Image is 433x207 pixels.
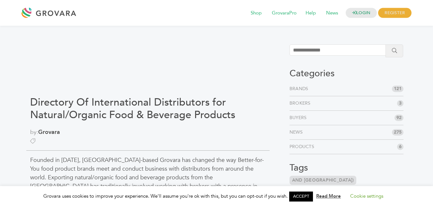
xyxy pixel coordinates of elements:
span: Shop [246,7,266,19]
span: GrovaraPro [267,7,301,19]
span: 121 [392,86,403,92]
a: Read More [316,193,341,199]
a: Brands [290,86,311,92]
a: Grovara [38,128,60,136]
span: Help [301,7,320,19]
span: 92 [394,115,403,121]
a: GrovaraPro [267,10,301,17]
h1: Directory Of International Distributors for Natural/Organic Food & Beverage Products [30,96,266,121]
span: News [322,7,342,19]
h3: Categories [290,68,403,79]
span: 6 [397,144,403,150]
a: Products [290,144,317,150]
a: News [290,129,305,136]
a: Help [301,10,320,17]
a: Shop [246,10,266,17]
span: by: [30,128,266,137]
span: 3 [397,100,403,107]
a: Buyers [290,115,309,121]
a: News [322,10,342,17]
a: Brokers [290,100,313,107]
span: 275 [392,129,403,136]
h3: Tags [290,163,403,174]
a: Cookie settings [350,193,383,199]
a: LOGIN [346,8,377,18]
a: and [GEOGRAPHIC_DATA]) [290,176,357,185]
a: ACCEPT [289,192,313,202]
span: Grovara uses cookies to improve your experience. We'll assume you're ok with this, but you can op... [43,193,390,199]
span: REGISTER [378,8,411,18]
